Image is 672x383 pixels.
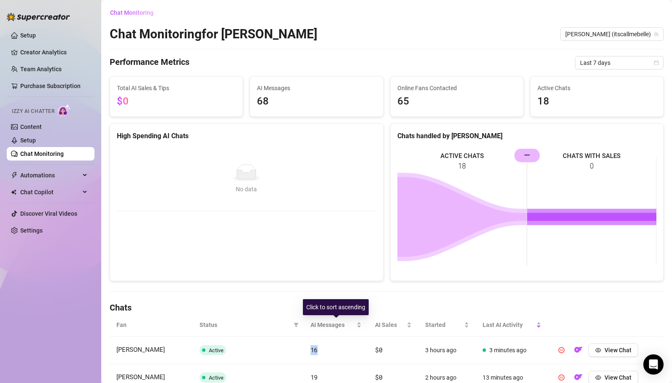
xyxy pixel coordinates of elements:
[572,376,585,383] a: OF
[20,83,81,89] a: Purchase Subscription
[537,83,656,93] span: Active Chats
[418,337,476,364] td: 3 hours ago
[595,375,601,380] span: eye
[595,347,601,353] span: eye
[20,185,80,199] span: Chat Copilot
[588,343,638,357] button: View Chat
[11,189,16,195] img: Chat Copilot
[20,210,77,217] a: Discover Viral Videos
[559,347,564,353] span: pause-circle
[580,56,659,69] span: Last 7 days
[117,131,376,141] div: High Spending AI Chats
[304,313,369,337] th: AI Messages
[574,346,583,354] img: OF
[397,131,657,141] div: Chats handled by [PERSON_NAME]
[572,343,585,357] button: OF
[20,227,43,234] a: Settings
[110,313,193,337] th: Fan
[7,13,70,21] img: logo-BBDzfeDw.svg
[425,320,462,329] span: Started
[117,83,236,93] span: Total AI Sales & Tips
[310,346,318,354] span: 16
[476,313,548,337] th: Last AI Activity
[58,104,71,116] img: AI Chatter
[20,123,42,130] a: Content
[375,346,382,354] span: $0
[605,347,632,354] span: View Chat
[125,185,368,194] div: No data
[294,322,299,327] span: filter
[418,313,476,337] th: Started
[110,6,160,19] button: Chat Monitoring
[110,9,154,16] span: Chat Monitoring
[12,107,54,115] span: Izzy AI Chatter
[110,56,189,70] h4: Performance Metrics
[116,346,165,354] span: [PERSON_NAME]
[375,320,405,329] span: AI Sales
[397,83,516,93] span: Online Fans Contacted
[110,26,317,42] h2: Chat Monitoring for [PERSON_NAME]
[375,373,382,381] span: $0
[537,94,656,110] span: 18
[209,347,224,354] span: Active
[654,60,659,65] span: calendar
[200,320,290,329] span: Status
[565,28,659,40] span: Isabella (itscallmebelle)
[310,320,355,329] span: AI Messages
[574,373,583,381] img: OF
[209,375,224,381] span: Active
[654,32,659,37] span: team
[310,373,318,381] span: 19
[20,150,64,157] a: Chat Monitoring
[368,313,418,337] th: AI Sales
[20,137,36,144] a: Setup
[117,95,129,107] span: $0
[572,348,585,355] a: OF
[20,46,88,59] a: Creator Analytics
[110,302,664,313] h4: Chats
[643,354,664,375] div: Open Intercom Messenger
[292,319,300,331] span: filter
[397,94,516,110] span: 65
[116,373,165,381] span: [PERSON_NAME]
[11,172,18,179] span: thunderbolt
[257,94,376,110] span: 68
[605,374,632,381] span: View Chat
[20,66,62,72] a: Team Analytics
[20,169,80,182] span: Automations
[559,375,564,380] span: pause-circle
[483,320,534,329] span: Last AI Activity
[20,32,36,39] a: Setup
[489,347,526,354] span: 3 minutes ago
[257,83,376,93] span: AI Messages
